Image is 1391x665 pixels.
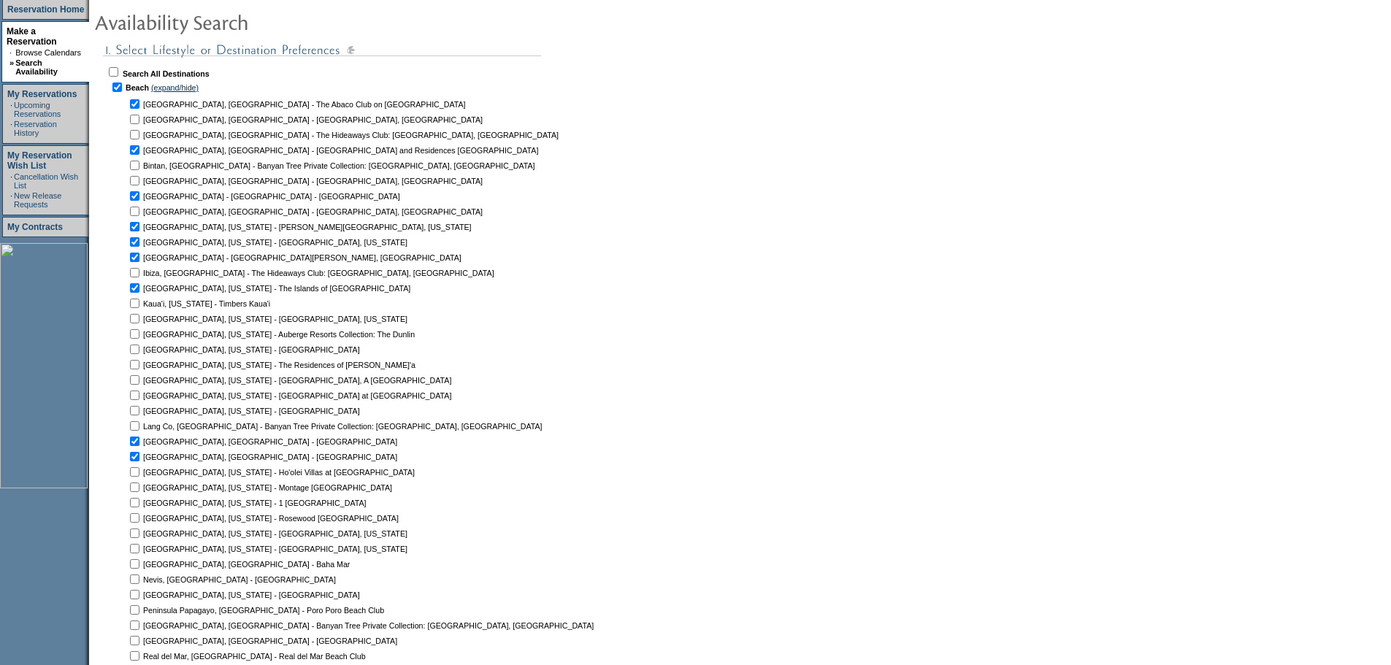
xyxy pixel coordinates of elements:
td: · [10,120,12,137]
td: [GEOGRAPHIC_DATA], [US_STATE] - [PERSON_NAME][GEOGRAPHIC_DATA], [US_STATE] [143,220,594,234]
td: [GEOGRAPHIC_DATA] - [GEOGRAPHIC_DATA] - [GEOGRAPHIC_DATA] [143,189,594,203]
b: Beach [126,83,149,92]
img: pgTtlAvailabilitySearch.gif [94,7,386,36]
td: [GEOGRAPHIC_DATA], [US_STATE] - The Residences of [PERSON_NAME]'a [143,358,594,372]
a: Reservation Home [7,4,84,15]
td: Nevis, [GEOGRAPHIC_DATA] - [GEOGRAPHIC_DATA] [143,572,594,586]
td: [GEOGRAPHIC_DATA], [GEOGRAPHIC_DATA] - The Hideaways Club: [GEOGRAPHIC_DATA], [GEOGRAPHIC_DATA] [143,128,594,142]
td: [GEOGRAPHIC_DATA], [GEOGRAPHIC_DATA] - The Abaco Club on [GEOGRAPHIC_DATA] [143,97,594,111]
td: [GEOGRAPHIC_DATA], [US_STATE] - [GEOGRAPHIC_DATA], [US_STATE] [143,526,594,540]
td: Ibiza, [GEOGRAPHIC_DATA] - The Hideaways Club: [GEOGRAPHIC_DATA], [GEOGRAPHIC_DATA] [143,266,594,280]
td: · [10,191,12,209]
td: Kaua'i, [US_STATE] - Timbers Kaua'i [143,296,594,310]
a: Search Availability [15,58,58,76]
td: [GEOGRAPHIC_DATA], [US_STATE] - Auberge Resorts Collection: The Dunlin [143,327,594,341]
td: [GEOGRAPHIC_DATA], [GEOGRAPHIC_DATA] - [GEOGRAPHIC_DATA], [GEOGRAPHIC_DATA] [143,174,594,188]
td: [GEOGRAPHIC_DATA], [US_STATE] - 1 [GEOGRAPHIC_DATA] [143,496,594,510]
td: [GEOGRAPHIC_DATA], [US_STATE] - [GEOGRAPHIC_DATA] [143,588,594,601]
a: New Release Requests [14,191,61,209]
b: Search All Destinations [123,69,210,78]
td: [GEOGRAPHIC_DATA], [US_STATE] - [GEOGRAPHIC_DATA], [US_STATE] [143,235,594,249]
td: [GEOGRAPHIC_DATA], [US_STATE] - Ho'olei Villas at [GEOGRAPHIC_DATA] [143,465,594,479]
td: [GEOGRAPHIC_DATA] - [GEOGRAPHIC_DATA][PERSON_NAME], [GEOGRAPHIC_DATA] [143,250,594,264]
a: Browse Calendars [15,48,81,57]
td: [GEOGRAPHIC_DATA], [US_STATE] - [GEOGRAPHIC_DATA] at [GEOGRAPHIC_DATA] [143,388,594,402]
td: [GEOGRAPHIC_DATA], [GEOGRAPHIC_DATA] - [GEOGRAPHIC_DATA] [143,450,594,464]
td: · [9,48,14,57]
td: [GEOGRAPHIC_DATA], [US_STATE] - [GEOGRAPHIC_DATA], [US_STATE] [143,542,594,556]
td: [GEOGRAPHIC_DATA], [GEOGRAPHIC_DATA] - [GEOGRAPHIC_DATA] [143,634,594,647]
a: My Contracts [7,222,63,232]
td: Peninsula Papagayo, [GEOGRAPHIC_DATA] - Poro Poro Beach Club [143,603,594,617]
a: Cancellation Wish List [14,172,78,190]
td: [GEOGRAPHIC_DATA], [GEOGRAPHIC_DATA] - [GEOGRAPHIC_DATA], [GEOGRAPHIC_DATA] [143,204,594,218]
td: [GEOGRAPHIC_DATA], [US_STATE] - The Islands of [GEOGRAPHIC_DATA] [143,281,594,295]
td: [GEOGRAPHIC_DATA], [GEOGRAPHIC_DATA] - Banyan Tree Private Collection: [GEOGRAPHIC_DATA], [GEOGRA... [143,618,594,632]
td: · [10,172,12,190]
a: Make a Reservation [7,26,57,47]
a: Upcoming Reservations [14,101,61,118]
td: · [10,101,12,118]
td: [GEOGRAPHIC_DATA], [US_STATE] - Montage [GEOGRAPHIC_DATA] [143,480,594,494]
td: [GEOGRAPHIC_DATA], [US_STATE] - [GEOGRAPHIC_DATA] [143,404,594,418]
a: Reservation History [14,120,57,137]
td: [GEOGRAPHIC_DATA], [GEOGRAPHIC_DATA] - [GEOGRAPHIC_DATA] and Residences [GEOGRAPHIC_DATA] [143,143,594,157]
a: My Reservation Wish List [7,150,72,171]
td: Lang Co, [GEOGRAPHIC_DATA] - Banyan Tree Private Collection: [GEOGRAPHIC_DATA], [GEOGRAPHIC_DATA] [143,419,594,433]
td: [GEOGRAPHIC_DATA], [GEOGRAPHIC_DATA] - [GEOGRAPHIC_DATA] [143,434,594,448]
td: [GEOGRAPHIC_DATA], [GEOGRAPHIC_DATA] - Baha Mar [143,557,594,571]
td: Real del Mar, [GEOGRAPHIC_DATA] - Real del Mar Beach Club [143,649,594,663]
a: My Reservations [7,89,77,99]
td: Bintan, [GEOGRAPHIC_DATA] - Banyan Tree Private Collection: [GEOGRAPHIC_DATA], [GEOGRAPHIC_DATA] [143,158,594,172]
td: [GEOGRAPHIC_DATA], [US_STATE] - Rosewood [GEOGRAPHIC_DATA] [143,511,594,525]
td: [GEOGRAPHIC_DATA], [US_STATE] - [GEOGRAPHIC_DATA] [143,342,594,356]
td: [GEOGRAPHIC_DATA], [GEOGRAPHIC_DATA] - [GEOGRAPHIC_DATA], [GEOGRAPHIC_DATA] [143,112,594,126]
td: [GEOGRAPHIC_DATA], [US_STATE] - [GEOGRAPHIC_DATA], A [GEOGRAPHIC_DATA] [143,373,594,387]
a: (expand/hide) [151,83,199,92]
td: [GEOGRAPHIC_DATA], [US_STATE] - [GEOGRAPHIC_DATA], [US_STATE] [143,312,594,326]
b: » [9,58,14,67]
